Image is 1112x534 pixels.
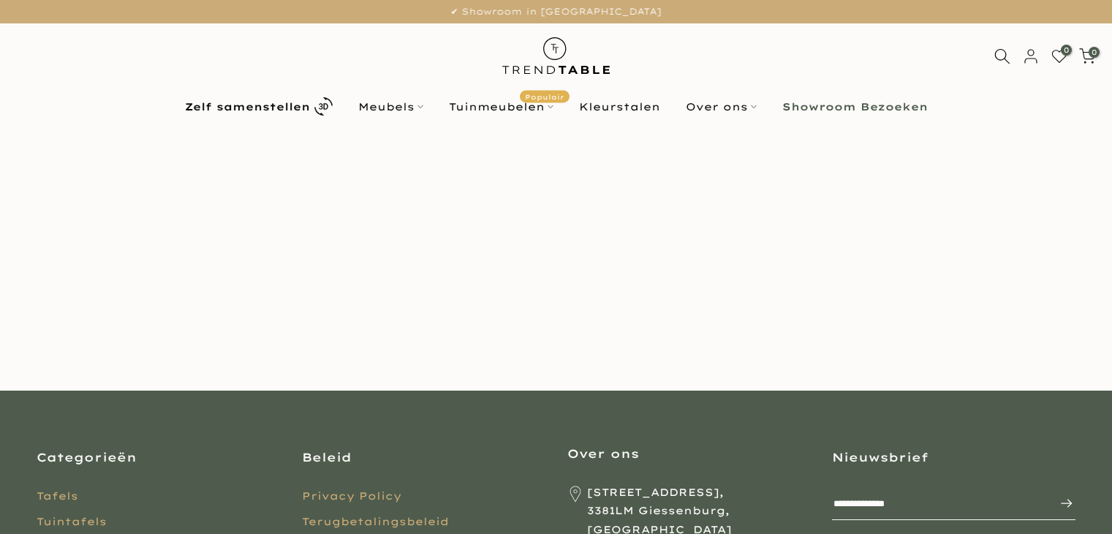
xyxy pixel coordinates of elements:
[673,98,769,116] a: Over ons
[37,489,78,503] a: Tafels
[1045,489,1074,518] button: Inschrijven
[1089,47,1100,58] span: 0
[1061,45,1072,56] span: 0
[492,23,620,89] img: trend-table
[302,515,449,528] a: Terugbetalingsbeleid
[18,4,1094,20] p: ✔ Showroom in [GEOGRAPHIC_DATA]
[172,94,345,119] a: Zelf samenstellen
[37,515,107,528] a: Tuintafels
[37,449,280,465] h3: Categorieën
[769,98,940,116] a: Showroom Bezoeken
[436,98,566,116] a: TuinmeubelenPopulair
[566,98,673,116] a: Kleurstalen
[1051,48,1067,64] a: 0
[567,445,811,462] h3: Over ons
[302,489,401,503] a: Privacy Policy
[832,449,1075,465] h3: Nieuwsbrief
[302,449,545,465] h3: Beleid
[345,98,436,116] a: Meubels
[185,102,310,112] b: Zelf samenstellen
[782,102,928,112] b: Showroom Bezoeken
[1079,48,1095,64] a: 0
[520,90,570,102] span: Populair
[1045,494,1074,512] span: Inschrijven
